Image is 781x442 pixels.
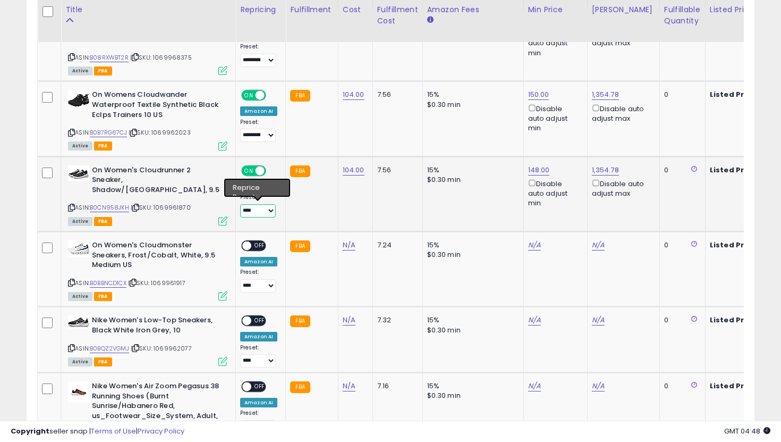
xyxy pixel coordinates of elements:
div: Amazon AI [240,398,277,407]
span: FBA [94,141,112,151]
div: 7.56 [377,90,414,99]
b: On Women's Cloudmonster Sneakers, Frost/Cobalt, White, 9.5 Medium US [92,240,221,273]
span: 2025-08-16 04:48 GMT [724,426,770,436]
div: 0 [664,90,697,99]
div: seller snap | | [11,427,184,437]
b: Listed Price: [710,240,758,250]
div: 0 [664,315,697,325]
div: Amazon AI [240,332,277,341]
img: 31USMG7-RFL._SL40_.jpg [68,165,89,181]
span: FBA [94,357,112,366]
a: 150.00 [528,89,549,100]
span: OFF [265,91,282,100]
b: Nike Women's Low-Top Sneakers, Black White Iron Grey, 10 [92,315,221,338]
a: B0BQZ2VGMJ [90,344,129,353]
span: FBA [94,292,112,301]
div: ASIN: [68,165,227,224]
b: Listed Price: [710,381,758,391]
div: $0.30 min [427,250,515,260]
div: Preset: [240,410,277,433]
span: All listings currently available for purchase on Amazon [68,141,92,151]
span: | SKU: 1069961917 [128,279,185,287]
div: Fulfillment [290,4,333,15]
small: FBA [290,165,310,177]
span: | SKU: 1069962023 [129,128,191,137]
div: 15% [427,381,515,391]
div: ASIN: [68,15,227,74]
img: 31pSyqsy9GL._SL40_.jpg [68,381,89,403]
div: 0 [664,165,697,175]
a: Privacy Policy [138,426,184,436]
small: Amazon Fees. [427,15,434,25]
strong: Copyright [11,426,49,436]
span: All listings currently available for purchase on Amazon [68,292,92,301]
span: OFF [251,241,268,251]
a: B0BBNCD1CX [90,279,126,288]
div: Disable auto adjust min [528,103,579,134]
div: ASIN: [68,240,227,299]
div: Preset: [240,119,277,143]
div: Preset: [240,194,277,218]
a: N/A [343,240,355,251]
span: FBA [94,66,112,76]
div: Preset: [240,344,277,368]
div: 15% [427,315,515,325]
a: B0CN958JKH [90,203,129,212]
b: On Women's Cloudrunner 2 Sneaker, Shadow/[GEOGRAPHIC_DATA], 9.5 [92,165,221,198]
div: 0 [664,240,697,250]
b: Listed Price: [710,89,758,99]
a: N/A [592,381,605,391]
div: Cost [343,4,368,15]
div: $0.30 min [427,326,515,335]
div: 15% [427,240,515,250]
div: Repricing [240,4,281,15]
a: 1,354.78 [592,89,619,100]
a: N/A [343,381,355,391]
a: 104.00 [343,89,364,100]
a: 148.00 [528,165,550,176]
small: FBA [290,381,310,393]
span: All listings currently available for purchase on Amazon [68,357,92,366]
div: Preset: [240,43,277,67]
div: Disable auto adjust min [528,178,579,209]
a: Terms of Use [91,426,136,436]
div: Amazon AI [240,106,277,116]
span: OFF [251,382,268,391]
div: Amazon Fees [427,4,519,15]
b: Listed Price: [710,315,758,325]
span: | SKU: 1069961870 [131,203,191,212]
a: N/A [528,315,541,326]
a: N/A [592,315,605,326]
span: ON [242,166,256,175]
img: 41oAoUfJ6jL._SL40_.jpg [68,315,89,329]
a: 1,354.78 [592,165,619,176]
a: N/A [343,315,355,326]
div: 7.16 [377,381,414,391]
div: 7.24 [377,240,414,250]
a: B0B7RG67CJ [90,128,127,137]
div: 7.56 [377,165,414,175]
span: | SKU: 1069962077 [131,344,192,353]
div: Fulfillment Cost [377,4,418,27]
a: N/A [528,240,541,251]
a: 104.00 [343,165,364,176]
img: 41m7YPF7a9L._SL40_.jpg [68,240,89,257]
span: FBA [94,217,112,226]
b: Listed Price: [710,165,758,175]
span: ON [242,91,256,100]
div: $0.30 min [427,391,515,401]
span: OFF [265,166,282,175]
b: On Womens Cloudwander Waterproof Textile Synthetic Black Eclps Trainers 10 US [92,90,221,122]
span: All listings currently available for purchase on Amazon [68,217,92,226]
div: Title [65,4,231,15]
div: Disable auto adjust max [592,178,651,198]
div: Disable auto adjust max [592,103,651,123]
div: ASIN: [68,90,227,149]
div: Amazon AI [240,182,277,191]
img: 316k2ceckkL._SL40_.jpg [68,90,89,111]
div: $0.30 min [427,100,515,110]
span: OFF [251,316,268,326]
div: Disable auto adjust min [528,27,579,58]
span: All listings currently available for purchase on Amazon [68,66,92,76]
div: 7.32 [377,315,414,325]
